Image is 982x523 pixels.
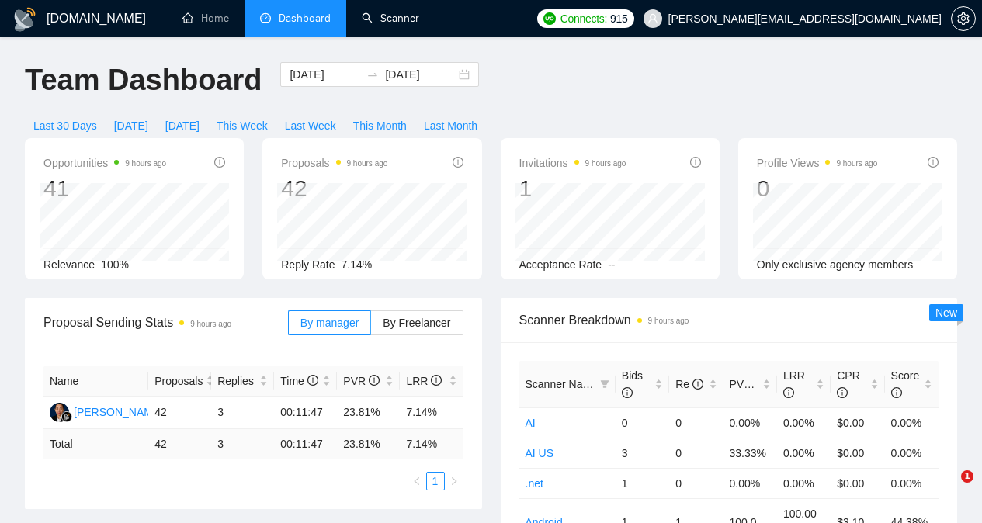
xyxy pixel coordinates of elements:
span: setting [952,12,975,25]
td: 23.81% [337,397,400,429]
a: 1 [427,473,444,490]
span: LRR [783,369,805,399]
span: Dashboard [279,12,331,25]
td: 3 [616,438,669,468]
td: 3 [211,397,274,429]
a: .net [526,477,543,490]
span: By manager [300,317,359,329]
td: 0.00% [723,407,777,438]
div: 41 [43,174,166,203]
img: gigradar-bm.png [61,411,72,422]
div: 0 [757,174,878,203]
span: This Week [217,117,268,134]
span: user [647,13,658,24]
div: 1 [519,174,626,203]
span: By Freelancer [383,317,450,329]
span: 1 [961,470,973,483]
button: [DATE] [157,113,208,138]
td: 0.00% [777,438,831,468]
button: right [445,472,463,490]
span: Last Week [285,117,336,134]
span: filter [600,379,609,389]
span: -- [608,258,615,271]
iframe: Intercom live chat [929,470,966,507]
td: 0 [669,468,723,498]
span: info-circle [891,387,902,398]
td: 0.00% [777,468,831,498]
span: Time [280,375,318,387]
th: Replies [211,366,274,397]
button: setting [951,6,976,31]
td: 42 [148,429,211,459]
span: This Month [353,117,407,134]
button: This Month [345,113,415,138]
a: homeHome [182,12,229,25]
time: 9 hours ago [585,159,626,168]
td: 0.00% [723,468,777,498]
span: Opportunities [43,154,166,172]
td: 0.00% [777,407,831,438]
input: End date [385,66,456,83]
a: searchScanner [362,12,419,25]
time: 9 hours ago [347,159,388,168]
span: 915 [610,10,627,27]
span: Acceptance Rate [519,258,602,271]
span: info-circle [622,387,633,398]
a: AD[PERSON_NAME] [50,405,163,417]
td: $0.00 [831,407,884,438]
td: 0 [616,407,669,438]
td: 0.00% [885,438,939,468]
span: Proposals [154,372,203,390]
td: $0.00 [831,438,884,468]
span: Bids [622,369,643,399]
span: Scanner Name [526,378,598,390]
span: 100% [101,258,129,271]
a: AI [526,417,536,429]
span: info-circle [928,157,939,168]
span: info-circle [755,379,765,390]
time: 9 hours ago [125,159,166,168]
span: Profile Views [757,154,878,172]
span: right [449,476,459,486]
span: Scanner Breakdown [519,310,939,330]
span: info-circle [690,157,701,168]
td: 7.14% [400,397,463,429]
td: 1 [616,468,669,498]
td: 42 [148,397,211,429]
span: Reply Rate [281,258,335,271]
span: New [935,307,957,319]
span: info-circle [369,375,380,386]
td: 3 [211,429,274,459]
img: AD [50,403,69,422]
span: Last 30 Days [33,117,97,134]
time: 9 hours ago [190,320,231,328]
td: 0.00% [885,468,939,498]
span: info-circle [837,387,848,398]
span: swap-right [366,68,379,81]
span: Only exclusive agency members [757,258,914,271]
span: PVR [730,378,766,390]
span: Connects: [560,10,607,27]
span: info-circle [214,157,225,168]
time: 9 hours ago [648,317,689,325]
td: 7.14 % [400,429,463,459]
span: info-circle [307,375,318,386]
span: filter [597,372,612,396]
div: 42 [281,174,387,203]
input: Start date [290,66,360,83]
a: AI US [526,447,554,459]
td: 00:11:47 [274,429,337,459]
span: Relevance [43,258,95,271]
span: info-circle [783,387,794,398]
img: upwork-logo.png [543,12,556,25]
span: Last Month [424,117,477,134]
th: Name [43,366,148,397]
a: setting [951,12,976,25]
span: info-circle [431,375,442,386]
h1: Team Dashboard [25,62,262,99]
span: CPR [837,369,860,399]
span: LRR [406,375,442,387]
button: Last Month [415,113,486,138]
span: info-circle [692,379,703,390]
td: 0 [669,407,723,438]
